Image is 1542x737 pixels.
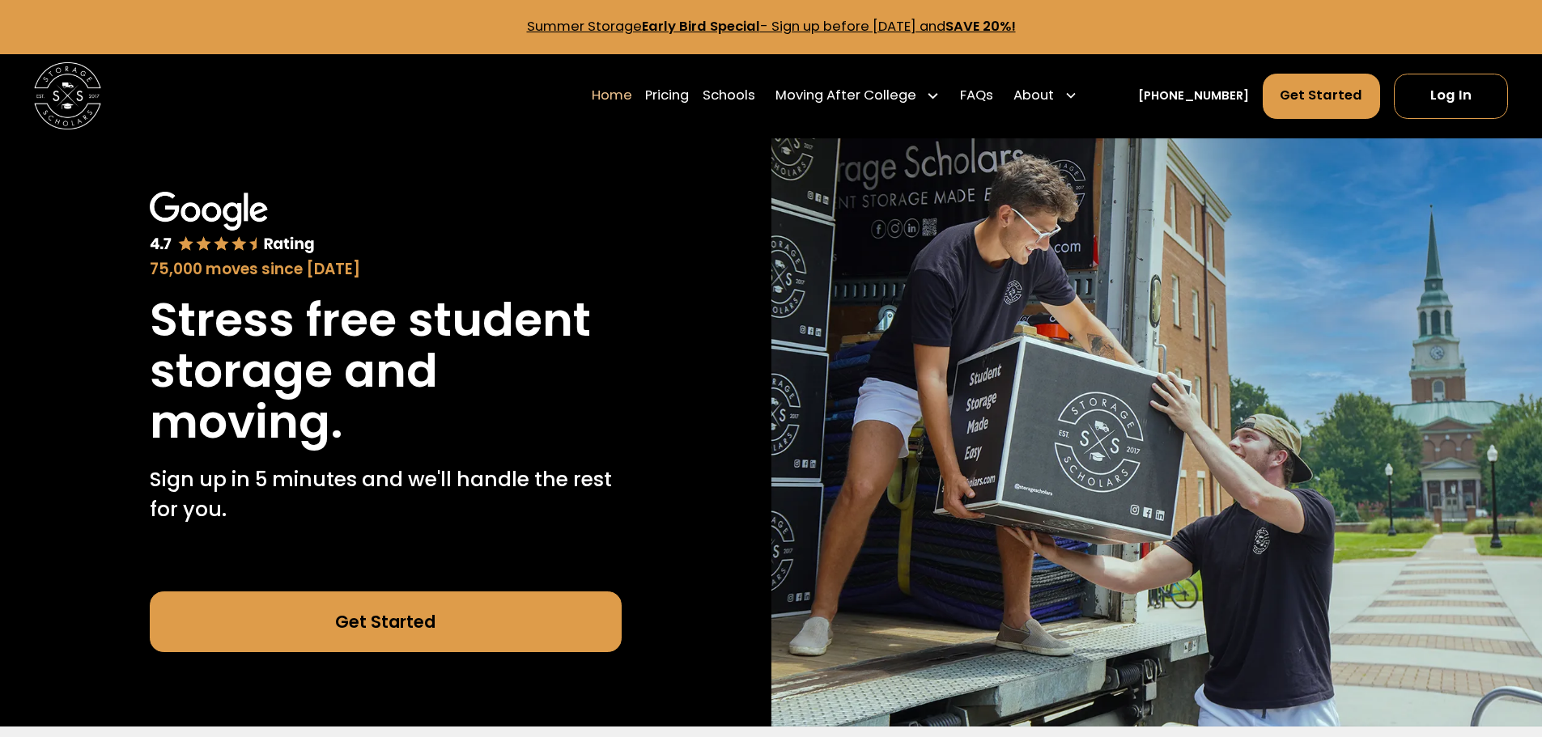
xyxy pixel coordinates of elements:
p: Sign up in 5 minutes and we'll handle the rest for you. [150,464,622,525]
strong: SAVE 20%! [945,17,1016,36]
strong: Early Bird Special [642,17,760,36]
div: Moving After College [775,86,916,106]
img: Storage Scholars main logo [34,62,101,129]
a: Get Started [1263,74,1381,119]
a: [PHONE_NUMBER] [1138,87,1249,105]
div: About [1013,86,1054,106]
a: Get Started [150,591,622,652]
h1: Stress free student storage and moving. [150,294,622,447]
a: Home [592,72,632,119]
a: Schools [703,72,755,119]
a: Pricing [645,72,689,119]
a: FAQs [960,72,993,119]
a: Log In [1394,74,1508,119]
img: Google 4.7 star rating [150,192,315,255]
div: 75,000 moves since [DATE] [150,258,622,281]
a: Summer StorageEarly Bird Special- Sign up before [DATE] andSAVE 20%! [527,17,1016,36]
